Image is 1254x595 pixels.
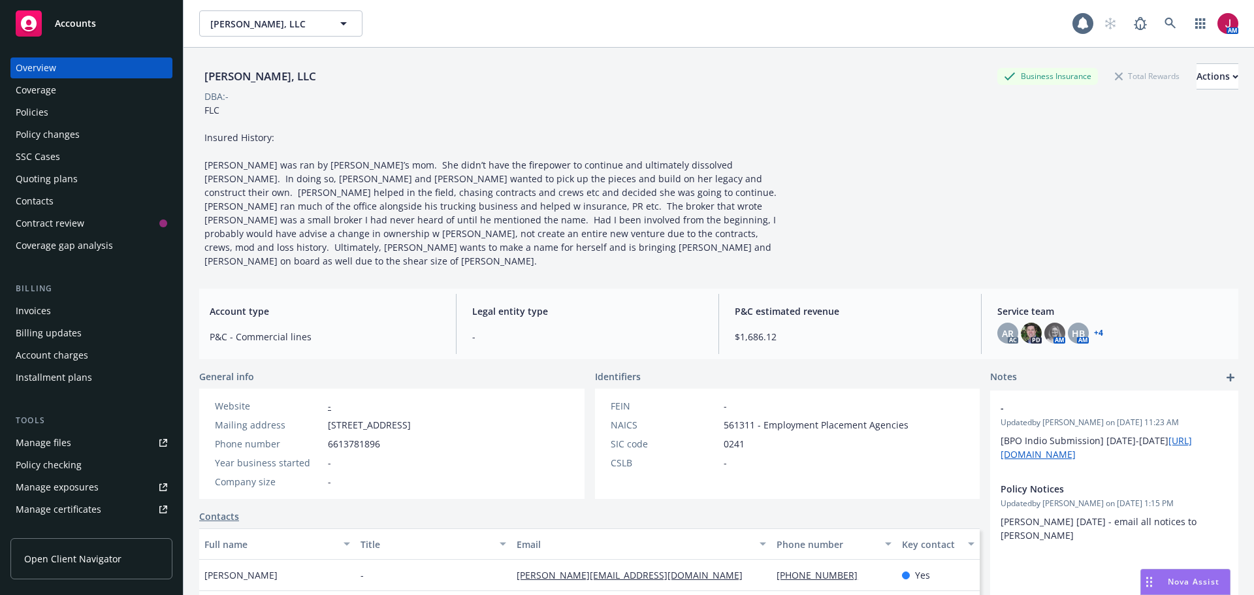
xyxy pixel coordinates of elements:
span: [PERSON_NAME] [DATE] - email all notices to [PERSON_NAME] [1001,515,1199,541]
div: Drag to move [1141,570,1157,594]
a: Coverage gap analysis [10,235,172,256]
span: - [361,568,364,582]
div: NAICS [611,418,718,432]
span: Accounts [55,18,96,29]
span: Identifiers [595,370,641,383]
a: Manage claims [10,521,172,542]
div: Email [517,538,752,551]
span: Updated by [PERSON_NAME] on [DATE] 11:23 AM [1001,417,1228,428]
div: Invoices [16,300,51,321]
div: DBA: - [204,89,229,103]
img: photo [1021,323,1042,344]
div: Website [215,399,323,413]
div: Manage exposures [16,477,99,498]
a: Report a Bug [1127,10,1153,37]
a: Manage certificates [10,499,172,520]
span: [PERSON_NAME] [204,568,278,582]
div: Full name [204,538,336,551]
span: HB [1072,327,1085,340]
a: Contract review [10,213,172,234]
span: Legal entity type [472,304,703,318]
a: Quoting plans [10,169,172,189]
span: FLC Insured History: [PERSON_NAME] was ran by [PERSON_NAME]’s mom. She didn’t have the firepower ... [204,104,782,267]
div: FEIN [611,399,718,413]
a: SSC Cases [10,146,172,167]
div: Policy changes [16,124,80,145]
button: Phone number [771,528,896,560]
a: Invoices [10,300,172,321]
div: Overview [16,57,56,78]
div: Contract review [16,213,84,234]
a: Contacts [10,191,172,212]
a: [PHONE_NUMBER] [777,569,868,581]
div: Total Rewards [1108,68,1186,84]
a: Manage exposures [10,477,172,498]
a: Billing updates [10,323,172,344]
a: [PERSON_NAME][EMAIL_ADDRESS][DOMAIN_NAME] [517,569,753,581]
div: Quoting plans [16,169,78,189]
a: +4 [1094,329,1103,337]
button: Email [511,528,771,560]
a: Accounts [10,5,172,42]
button: Title [355,528,511,560]
span: Nova Assist [1168,576,1219,587]
a: - [328,400,331,412]
p: [BPO Indio Submission] [DATE]-[DATE] [1001,434,1228,461]
div: SSC Cases [16,146,60,167]
a: Contacts [199,509,239,523]
a: Coverage [10,80,172,101]
div: Policy checking [16,455,82,475]
div: -Updatedby [PERSON_NAME] on [DATE] 11:23 AM[BPO Indio Submission] [DATE]-[DATE][URL][DOMAIN_NAME] [990,391,1238,472]
span: - [724,399,727,413]
div: Policies [16,102,48,123]
a: add [1223,370,1238,385]
button: Key contact [897,528,980,560]
span: Updated by [PERSON_NAME] on [DATE] 1:15 PM [1001,498,1228,509]
div: Actions [1197,64,1238,89]
span: - [1001,401,1194,415]
div: Title [361,538,492,551]
span: Account type [210,304,440,318]
a: Policy checking [10,455,172,475]
div: Contacts [16,191,54,212]
a: Manage files [10,432,172,453]
span: General info [199,370,254,383]
a: Account charges [10,345,172,366]
span: [STREET_ADDRESS] [328,418,411,432]
div: Mailing address [215,418,323,432]
div: Manage claims [16,521,82,542]
div: Phone number [215,437,323,451]
span: 6613781896 [328,437,380,451]
span: - [328,456,331,470]
div: Key contact [902,538,960,551]
span: Service team [997,304,1228,318]
span: P&C estimated revenue [735,304,965,318]
span: - [472,330,703,344]
div: Billing updates [16,323,82,344]
button: Full name [199,528,355,560]
div: Company size [215,475,323,489]
a: Start snowing [1097,10,1123,37]
span: P&C - Commercial lines [210,330,440,344]
span: AR [1002,327,1014,340]
div: Manage certificates [16,499,101,520]
span: Yes [915,568,930,582]
button: [PERSON_NAME], LLC [199,10,362,37]
button: Actions [1197,63,1238,89]
button: Nova Assist [1140,569,1230,595]
span: 0241 [724,437,745,451]
span: Open Client Navigator [24,552,121,566]
div: Manage files [16,432,71,453]
a: Installment plans [10,367,172,388]
div: Phone number [777,538,876,551]
div: Coverage gap analysis [16,235,113,256]
a: Policy changes [10,124,172,145]
span: $1,686.12 [735,330,965,344]
span: Policy Notices [1001,482,1194,496]
div: Installment plans [16,367,92,388]
span: - [328,475,331,489]
div: Coverage [16,80,56,101]
img: photo [1217,13,1238,34]
a: Policies [10,102,172,123]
